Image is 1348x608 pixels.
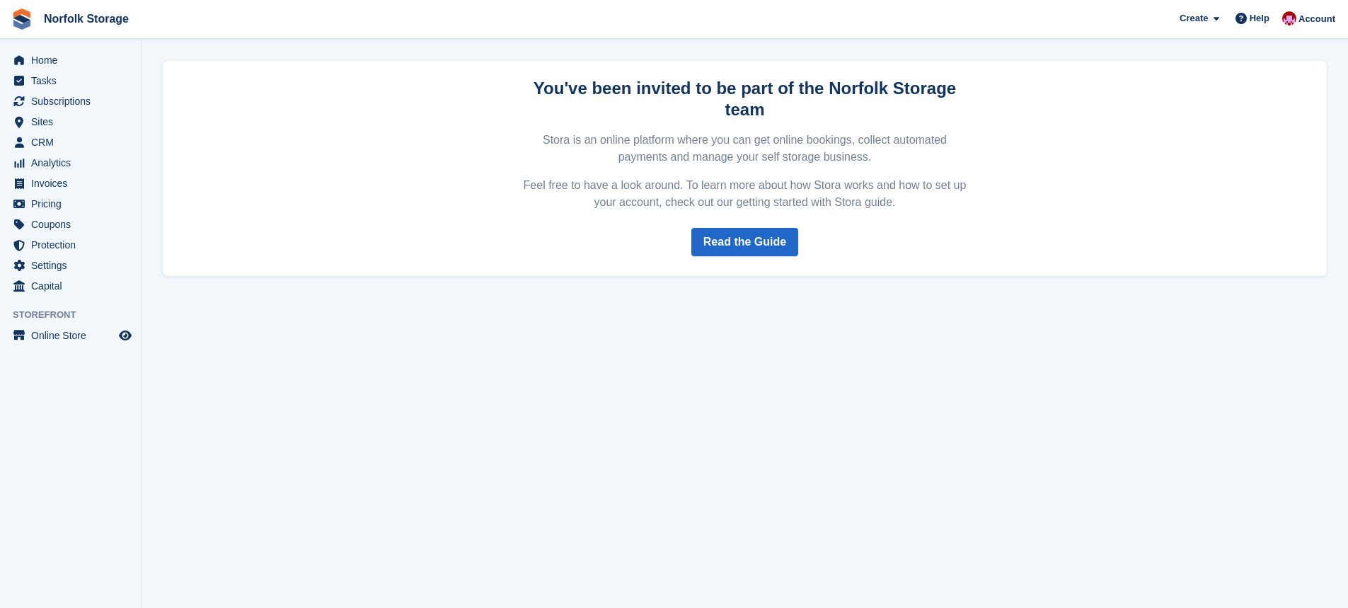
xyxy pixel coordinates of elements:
span: Help [1250,11,1269,25]
span: Account [1298,12,1335,26]
a: menu [7,276,134,296]
span: Subscriptions [31,91,116,111]
a: menu [7,71,134,91]
a: menu [7,326,134,345]
a: Read the Guide [691,228,798,256]
a: menu [7,256,134,275]
span: Analytics [31,153,116,173]
span: Online Store [31,326,116,345]
a: Preview store [117,327,134,344]
span: Home [31,50,116,70]
span: Create [1180,11,1208,25]
p: Stora is an online platform where you can get online bookings, collect automated payments and man... [522,132,969,166]
span: Pricing [31,194,116,214]
a: menu [7,235,134,255]
a: menu [7,214,134,234]
span: Coupons [31,214,116,234]
a: menu [7,153,134,173]
a: menu [7,194,134,214]
span: Tasks [31,71,116,91]
span: Settings [31,256,116,275]
strong: You've been invited to be part of the Norfolk Storage team [534,79,956,119]
span: Storefront [13,308,141,322]
img: Sharon McCrory [1282,11,1296,25]
img: stora-icon-8386f47178a22dfd0bd8f6a31ec36ba5ce8667c1dd55bd0f319d3a0aa187defe.svg [11,8,33,30]
a: menu [7,112,134,132]
span: Invoices [31,173,116,193]
a: Norfolk Storage [38,7,134,30]
a: menu [7,50,134,70]
a: menu [7,132,134,152]
span: Protection [31,235,116,255]
span: Sites [31,112,116,132]
p: Feel free to have a look around. To learn more about how Stora works and how to set up your accou... [522,177,969,211]
a: menu [7,173,134,193]
span: CRM [31,132,116,152]
a: menu [7,91,134,111]
span: Capital [31,276,116,296]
